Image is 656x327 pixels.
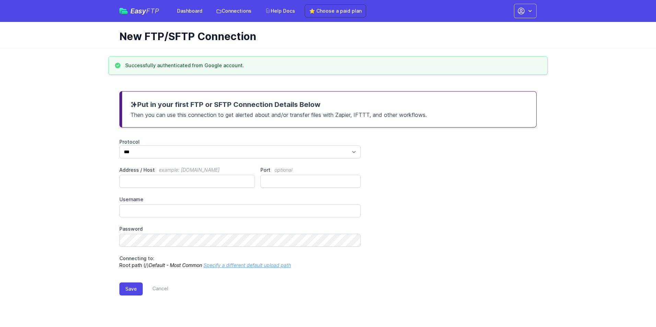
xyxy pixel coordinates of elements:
label: Protocol [119,138,361,145]
a: Connections [212,5,256,17]
p: Root path (/) [119,255,361,269]
span: FTP [146,7,159,15]
a: Cancel [143,282,168,295]
span: Connecting to: [119,255,154,261]
p: Then you can use this connection to get alerted about and/or transfer files with Zapier, IFTTT, a... [130,109,528,119]
i: Default - Most Common [149,262,202,268]
span: optional [274,167,292,173]
img: easyftp_logo.png [119,8,128,14]
a: Dashboard [173,5,207,17]
span: example: [DOMAIN_NAME] [159,167,220,173]
a: ⭐ Choose a paid plan [305,4,366,17]
label: Address / Host [119,167,255,173]
a: Specify a different default upload path [203,262,291,268]
h1: New FTP/SFTP Connection [119,30,531,43]
label: Port [260,167,361,173]
label: Password [119,226,361,232]
a: Help Docs [261,5,299,17]
button: Save [119,282,143,295]
a: EasyFTP [119,8,159,14]
h3: Successfully authenticated from Google account. [125,62,244,69]
span: Easy [130,8,159,14]
label: Username [119,196,361,203]
h3: Put in your first FTP or SFTP Connection Details Below [130,100,528,109]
